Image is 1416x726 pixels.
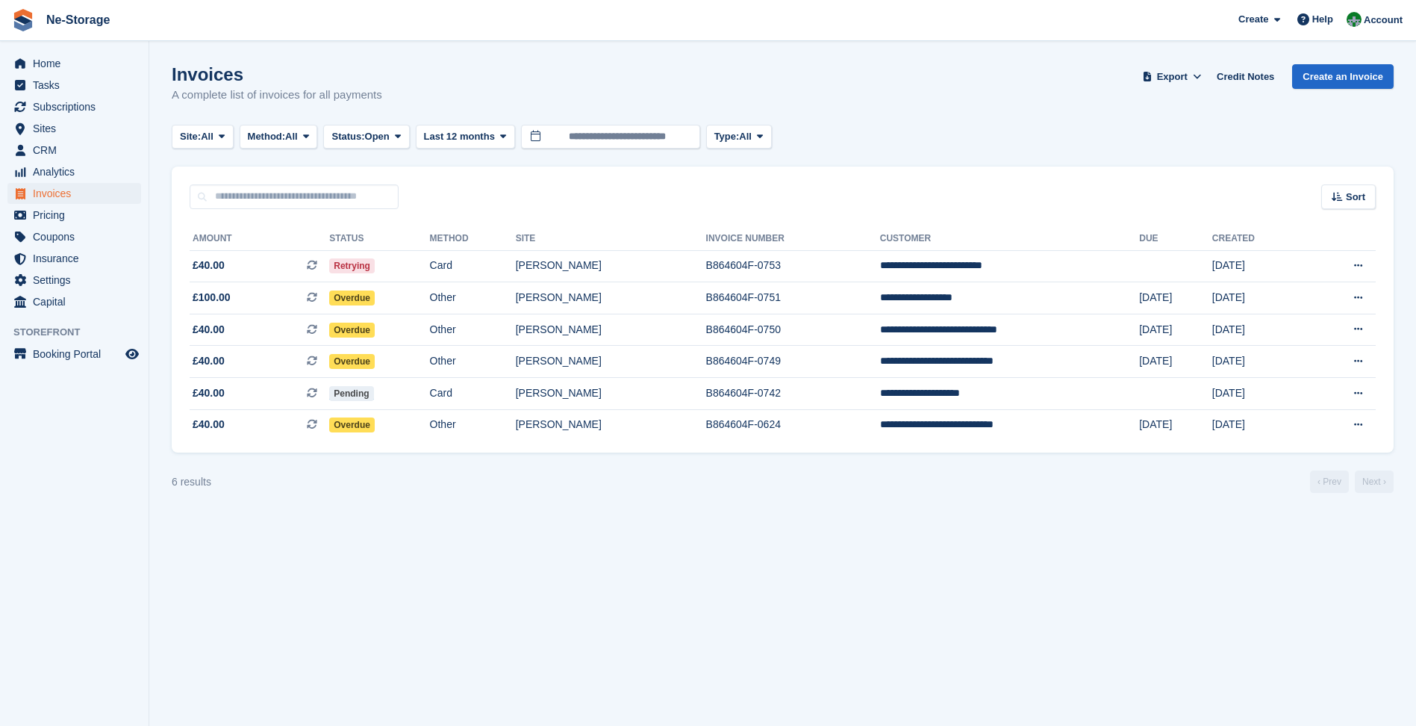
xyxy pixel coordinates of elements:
td: [PERSON_NAME] [516,250,706,282]
span: All [739,129,752,144]
td: [DATE] [1212,346,1306,378]
span: CRM [33,140,122,161]
td: Card [430,250,516,282]
a: menu [7,75,141,96]
span: Coupons [33,226,122,247]
td: B864604F-0753 [706,250,880,282]
a: menu [7,96,141,117]
span: Settings [33,270,122,291]
td: [PERSON_NAME] [516,346,706,378]
td: Card [430,378,516,410]
button: Type: All [706,125,772,149]
button: Last 12 months [416,125,515,149]
a: menu [7,248,141,269]
td: B864604F-0742 [706,378,880,410]
a: Ne-Storage [40,7,116,32]
span: Help [1312,12,1333,27]
th: Customer [880,227,1140,251]
a: menu [7,291,141,312]
span: £40.00 [193,353,225,369]
td: Other [430,282,516,314]
a: menu [7,53,141,74]
a: menu [7,205,141,226]
td: [DATE] [1139,346,1212,378]
a: Credit Notes [1211,64,1280,89]
span: Insurance [33,248,122,269]
span: Overdue [329,291,375,305]
th: Invoice Number [706,227,880,251]
span: £100.00 [193,290,231,305]
th: Status [329,227,429,251]
th: Amount [190,227,329,251]
td: Other [430,314,516,346]
span: £40.00 [193,322,225,338]
td: [DATE] [1139,409,1212,441]
a: Next [1355,471,1394,493]
span: Type: [714,129,740,144]
span: Analytics [33,161,122,182]
span: Export [1157,69,1188,84]
span: Sort [1346,190,1365,205]
td: [DATE] [1212,250,1306,282]
span: Site: [180,129,201,144]
img: stora-icon-8386f47178a22dfd0bd8f6a31ec36ba5ce8667c1dd55bd0f319d3a0aa187defe.svg [12,9,34,31]
p: A complete list of invoices for all payments [172,87,382,104]
td: [PERSON_NAME] [516,409,706,441]
a: Previous [1310,471,1349,493]
td: [DATE] [1212,409,1306,441]
span: All [201,129,213,144]
td: [PERSON_NAME] [516,314,706,346]
a: menu [7,161,141,182]
td: Other [430,346,516,378]
div: 6 results [172,474,211,490]
th: Site [516,227,706,251]
td: [PERSON_NAME] [516,282,706,314]
span: Account [1364,13,1403,28]
a: menu [7,344,141,364]
td: B864604F-0751 [706,282,880,314]
img: Charlotte Nesbitt [1347,12,1362,27]
td: [DATE] [1212,314,1306,346]
a: Preview store [123,345,141,363]
span: Home [33,53,122,74]
span: All [285,129,298,144]
td: [DATE] [1212,282,1306,314]
a: Create an Invoice [1292,64,1394,89]
span: £40.00 [193,385,225,401]
button: Status: Open [323,125,409,149]
td: B864604F-0750 [706,314,880,346]
h1: Invoices [172,64,382,84]
button: Site: All [172,125,234,149]
span: Retrying [329,258,375,273]
a: menu [7,183,141,204]
td: B864604F-0624 [706,409,880,441]
span: Booking Portal [33,344,122,364]
span: Tasks [33,75,122,96]
td: [PERSON_NAME] [516,378,706,410]
a: menu [7,226,141,247]
th: Method [430,227,516,251]
span: Status: [331,129,364,144]
a: menu [7,140,141,161]
span: Sites [33,118,122,139]
td: [DATE] [1139,282,1212,314]
span: £40.00 [193,417,225,432]
button: Export [1139,64,1205,89]
button: Method: All [240,125,318,149]
td: [DATE] [1139,314,1212,346]
a: menu [7,118,141,139]
td: [DATE] [1212,378,1306,410]
span: Pricing [33,205,122,226]
td: Other [430,409,516,441]
span: Create [1238,12,1268,27]
span: Open [365,129,390,144]
th: Created [1212,227,1306,251]
span: Pending [329,386,373,401]
a: menu [7,270,141,291]
span: Invoices [33,183,122,204]
span: Capital [33,291,122,312]
span: Overdue [329,323,375,338]
span: Overdue [329,418,375,432]
td: B864604F-0749 [706,346,880,378]
th: Due [1139,227,1212,251]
